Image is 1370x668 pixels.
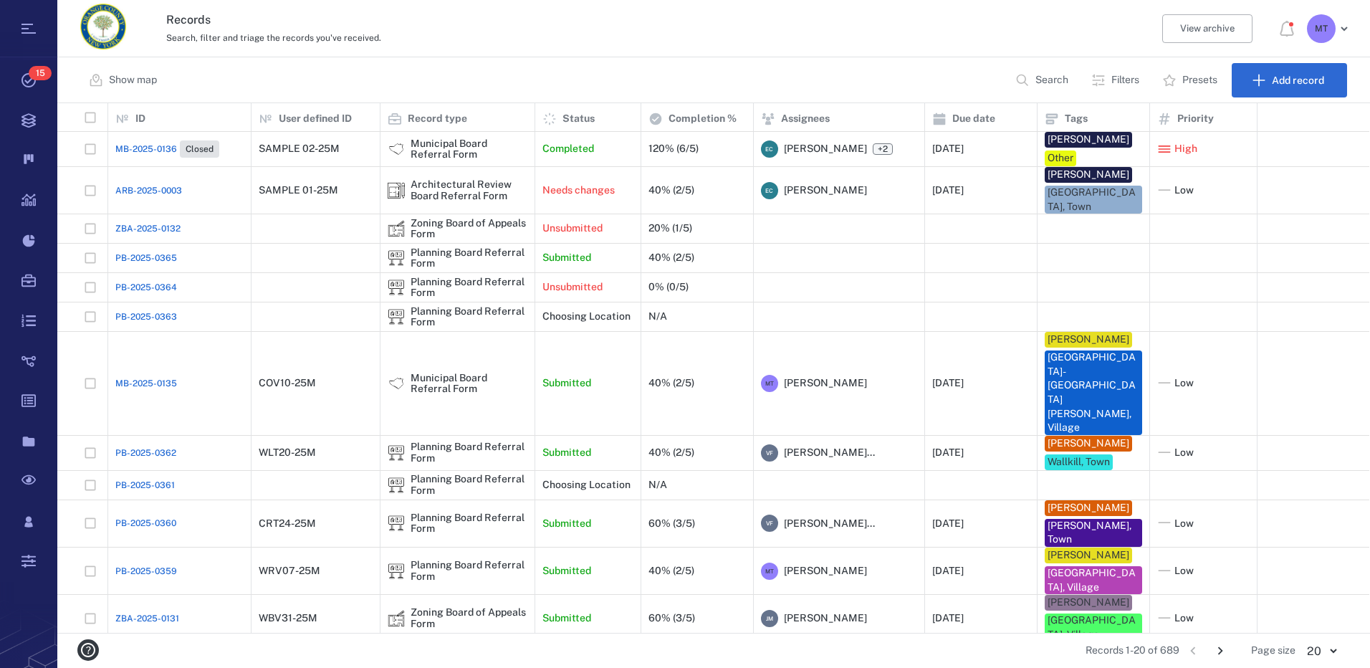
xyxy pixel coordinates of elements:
div: 40% (2/5) [648,566,694,576]
div: Planning Board Referral Form [411,512,527,535]
a: MB-2025-0135 [115,377,177,390]
p: Submitted [542,376,591,391]
nav: pagination navigation [1179,639,1234,662]
img: icon Zoning Board of Appeals Form [388,610,405,627]
div: 20% (1/5) [648,223,692,234]
div: 60% (3/5) [648,613,695,624]
div: 40% (2/5) [648,252,694,263]
div: Planning Board Referral Form [411,247,527,269]
p: Filters [1111,73,1139,87]
span: Low [1174,183,1194,198]
div: Planning Board Referral Form [388,249,405,267]
p: Needs changes [542,183,615,198]
button: Search [1007,63,1080,97]
div: [DATE] [932,378,964,388]
div: COV10-25M [259,378,316,388]
p: ID [135,112,145,126]
img: icon Municipal Board Referral Form [388,375,405,392]
div: SAMPLE 01-25M [259,185,338,196]
img: icon Planning Board Referral Form [388,515,405,532]
div: [PERSON_NAME], Town [1048,519,1139,547]
div: N/A [648,479,667,490]
img: icon Planning Board Referral Form [388,279,405,296]
a: PB-2025-0364 [115,281,177,294]
button: Show map [80,63,168,97]
div: Planning Board Referral Form [388,308,405,325]
span: High [1174,142,1197,156]
div: [DATE] [932,143,964,154]
a: ZBA-2025-0131 [115,612,179,625]
button: Add record [1232,63,1347,97]
div: [GEOGRAPHIC_DATA], Village [1048,614,1139,641]
span: Low [1174,446,1194,460]
div: Planning Board Referral Form [411,560,527,582]
img: icon Architectural Review Board Referral Form [388,182,405,199]
div: [PERSON_NAME] [1048,168,1129,182]
p: Presets [1182,73,1217,87]
p: Record type [408,112,467,126]
span: ZBA-2025-0132 [115,222,181,235]
p: Tags [1065,112,1088,126]
p: Submitted [542,251,591,265]
a: PB-2025-0365 [115,252,177,264]
p: Submitted [542,611,591,626]
img: icon Planning Board Referral Form [388,444,405,462]
div: Planning Board Referral Form [388,515,405,532]
div: [DATE] [932,518,964,529]
div: E C [761,182,778,199]
span: Low [1174,517,1194,531]
span: 15 [29,66,52,80]
a: MB-2025-0136Closed [115,140,219,158]
span: Low [1174,564,1194,578]
p: User defined ID [279,112,352,126]
div: [DATE] [932,613,964,624]
div: 60% (3/5) [648,518,695,529]
p: Show map [109,73,157,87]
div: Architectural Review Board Referral Form [411,179,527,201]
a: PB-2025-0362 [115,447,176,459]
span: Closed [183,143,216,156]
p: Status [562,112,595,126]
div: Planning Board Referral Form [411,277,527,299]
button: MT [1307,14,1353,43]
a: PB-2025-0360 [115,517,176,530]
span: [PERSON_NAME] [784,142,867,156]
div: M T [761,563,778,580]
p: Choosing Location [542,478,631,492]
div: [GEOGRAPHIC_DATA], Town [1048,186,1139,214]
div: E C [761,140,778,158]
span: Search, filter and triage the records you've received. [166,33,381,43]
div: [DATE] [932,566,964,576]
div: WRV07-25M [259,566,320,576]
div: Planning Board Referral Form [388,279,405,296]
span: ARB-2025-0003 [115,184,182,197]
span: [PERSON_NAME] [784,183,867,198]
p: Submitted [542,517,591,531]
div: Planning Board Referral Form [411,306,527,328]
p: Submitted [542,564,591,578]
div: [PERSON_NAME] [1048,333,1129,347]
div: [PERSON_NAME] [1048,548,1129,563]
span: +2 [873,143,893,155]
div: Planning Board Referral Form [388,477,405,494]
a: PB-2025-0361 [115,479,175,492]
div: N/A [648,311,667,322]
div: [DATE] [932,447,964,458]
div: WBV31-25M [259,613,317,624]
div: Municipal Board Referral Form [388,140,405,158]
a: PB-2025-0359 [115,565,177,578]
div: 0% (0/5) [648,282,689,292]
div: Architectural Review Board Referral Form [388,182,405,199]
div: [PERSON_NAME] [1048,133,1129,147]
div: 40% (2/5) [648,378,694,388]
span: [PERSON_NAME]... [784,517,875,531]
div: Municipal Board Referral Form [388,375,405,392]
div: Wallkill, Town [1048,455,1110,469]
div: Zoning Board of Appeals Form [388,610,405,627]
p: Search [1035,73,1068,87]
p: Assignees [781,112,830,126]
div: Municipal Board Referral Form [411,373,527,395]
div: J M [761,610,778,627]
